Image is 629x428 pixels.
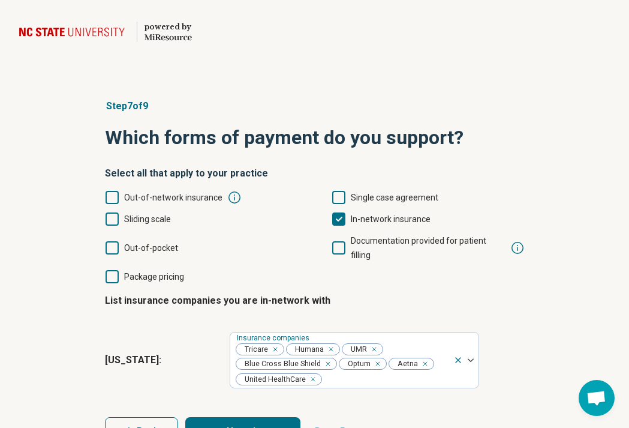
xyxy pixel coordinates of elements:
span: In-network insurance [351,214,431,224]
span: [US_STATE] : [105,353,220,367]
span: UMR [342,344,371,355]
span: Sliding scale [124,214,171,224]
a: Open chat [579,380,615,416]
label: Insurance companies [237,334,312,342]
span: Humana [287,344,327,355]
span: Tricare [236,344,272,355]
span: Single case agreement [351,193,438,202]
span: Optum [339,358,374,370]
a: North Carolina State University powered by [19,17,192,46]
span: Out-of-pocket [124,243,178,253]
span: Package pricing [124,272,184,282]
span: Documentation provided for patient filling [351,236,486,260]
img: North Carolina State University [19,17,130,46]
div: powered by [145,22,192,32]
h2: Select all that apply to your practice [105,166,525,181]
legend: List insurance companies you are in-network with [105,284,330,318]
h1: Which forms of payment do you support? [105,123,525,152]
span: United HealthCare [236,374,309,385]
span: Blue Cross Blue Shield [236,358,324,370]
span: Aetna [389,358,422,370]
span: Out-of-network insurance [124,193,222,202]
p: Step 7 of 9 [105,99,525,113]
